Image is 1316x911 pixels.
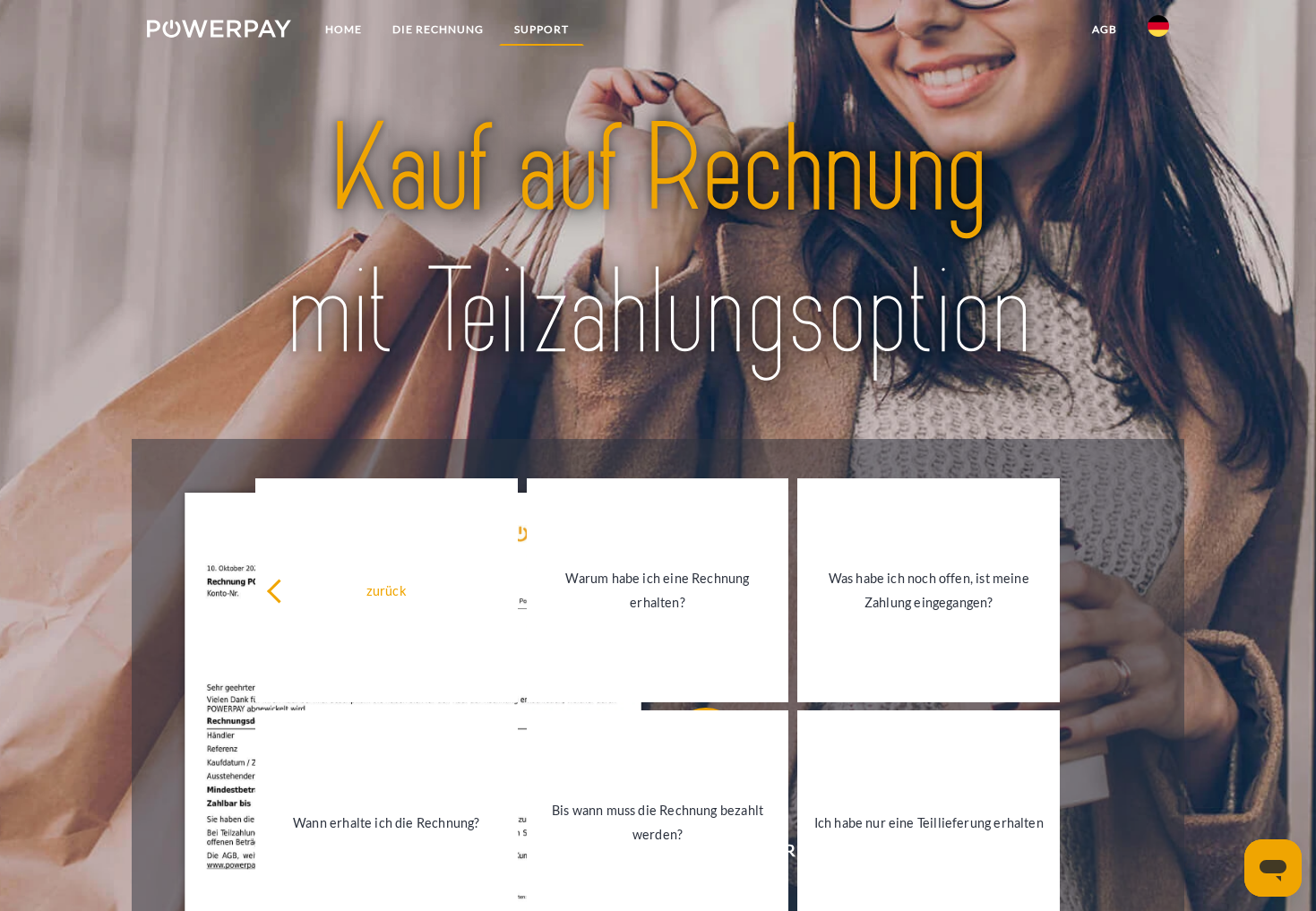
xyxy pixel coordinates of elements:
[266,811,507,835] div: Wann erhalte ich die Rechnung?
[266,579,507,603] div: zurück
[797,478,1060,702] a: Was habe ich noch offen, ist meine Zahlung eingegangen?
[310,13,377,46] a: Home
[808,566,1049,614] div: Was habe ich noch offen, ist meine Zahlung eingegangen?
[538,798,778,847] div: Bis wann muss die Rechnung bezahlt werden?
[1148,15,1169,37] img: de
[808,811,1049,835] div: Ich habe nur eine Teillieferung erhalten
[197,91,1119,391] img: title-powerpay_de.svg
[499,13,584,46] a: SUPPORT
[147,20,291,38] img: logo-powerpay-white.svg
[538,566,778,614] div: Warum habe ich eine Rechnung erhalten?
[377,13,499,46] a: DIE RECHNUNG
[1244,839,1302,897] iframe: Schaltfläche zum Öffnen des Messaging-Fensters
[1077,13,1132,46] a: agb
